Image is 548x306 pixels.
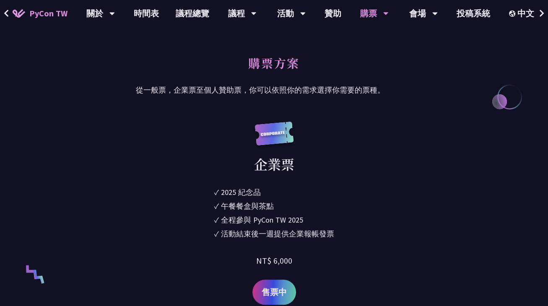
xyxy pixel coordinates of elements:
img: Locale Icon [509,10,517,17]
div: 午餐餐盒與茶點 [221,200,274,212]
span: PyCon TW [29,7,68,20]
li: ✓ [214,187,334,198]
li: ✓ [214,200,334,212]
p: 從一般票，企業票至個人贊助票，你可以依照你的需求選擇你需要的票種。 [136,84,412,96]
li: ✓ [214,228,334,239]
span: 售票中 [262,286,287,298]
h2: 購票方案 [136,54,412,80]
div: NT$ 6,000 [256,254,292,267]
a: 售票中 [252,280,296,305]
img: corporate.a587c14.svg [253,122,295,154]
div: 活動結束後一週提供企業報帳發票 [221,228,334,239]
div: 2025 紀念品 [221,187,261,198]
div: 企業票 [254,154,294,174]
li: ✓ [214,214,334,226]
img: Home icon of PyCon TW 2025 [13,9,25,18]
a: PyCon TW [4,3,76,24]
div: 全程參與 PyCon TW 2025 [221,214,303,226]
